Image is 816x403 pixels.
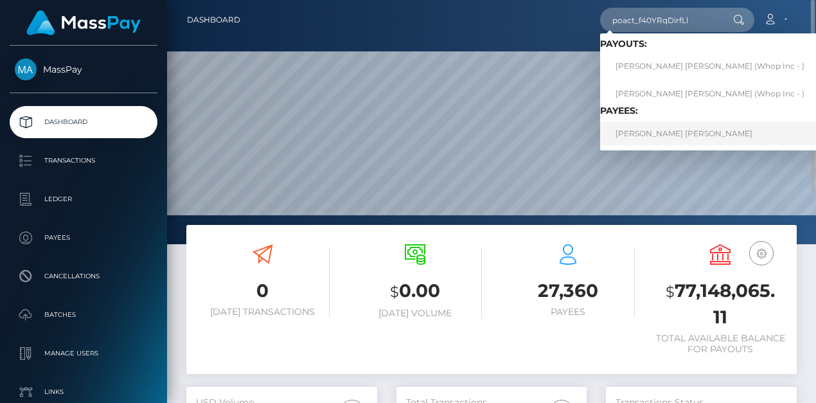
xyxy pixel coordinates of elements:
p: Manage Users [15,344,152,363]
p: Payees [15,228,152,247]
a: Dashboard [10,106,157,138]
span: MassPay [10,64,157,75]
h3: 77,148,065.11 [654,278,788,330]
p: Cancellations [15,267,152,286]
img: MassPay Logo [26,10,141,35]
h6: [DATE] Transactions [196,307,330,318]
a: Batches [10,299,157,331]
p: Batches [15,305,152,325]
p: Links [15,382,152,402]
h6: Payees [501,307,635,318]
a: Transactions [10,145,157,177]
a: Cancellations [10,260,157,292]
img: MassPay [15,58,37,80]
h6: [DATE] Volume [349,308,483,319]
h3: 27,360 [501,278,635,303]
a: Manage Users [10,337,157,370]
a: Dashboard [187,6,240,33]
h3: 0.00 [349,278,483,305]
p: Dashboard [15,112,152,132]
h6: Total Available Balance for Payouts [654,333,788,355]
a: Payees [10,222,157,254]
p: Transactions [15,151,152,170]
p: Ledger [15,190,152,209]
small: $ [390,283,399,301]
small: $ [666,283,675,301]
input: Search... [600,8,721,32]
h3: 0 [196,278,330,303]
a: Ledger [10,183,157,215]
